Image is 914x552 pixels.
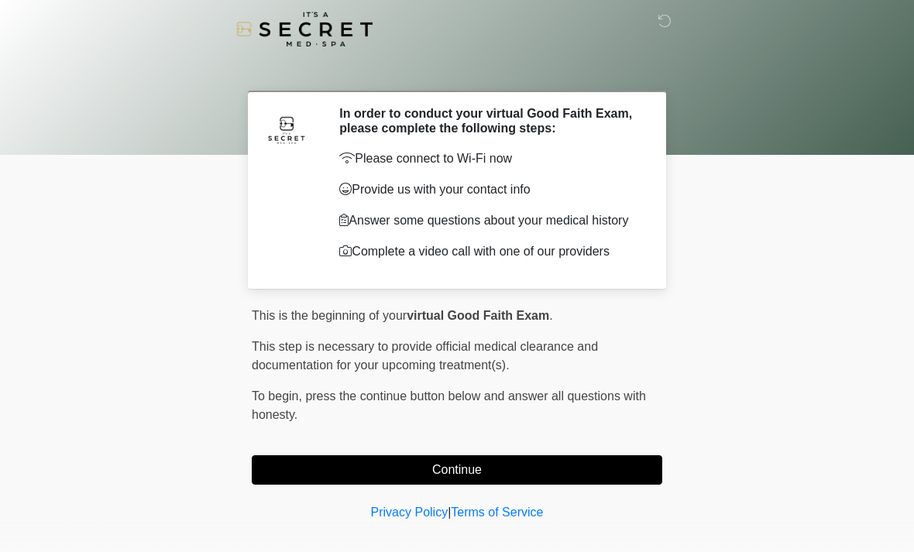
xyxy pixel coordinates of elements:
span: This step is necessary to provide official medical clearance and documentation for your upcoming ... [252,340,598,372]
button: Continue [252,455,662,485]
span: . [549,309,552,322]
p: Answer some questions about your medical history [339,211,639,230]
p: Complete a video call with one of our providers [339,242,639,261]
h1: ‎ ‎ [240,56,674,84]
img: Agent Avatar [263,106,310,153]
span: This is the beginning of your [252,309,407,322]
a: | [448,506,451,519]
a: Privacy Policy [371,506,448,519]
span: To begin, [252,389,305,403]
strong: virtual Good Faith Exam [407,309,549,322]
h2: In order to conduct your virtual Good Faith Exam, please complete the following steps: [339,106,639,135]
p: Please connect to Wi-Fi now [339,149,639,168]
a: Terms of Service [451,506,543,519]
img: It's A Secret Med Spa Logo [236,12,373,46]
span: press the continue button below and answer all questions with honesty. [252,389,646,421]
p: Provide us with your contact info [339,180,639,199]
